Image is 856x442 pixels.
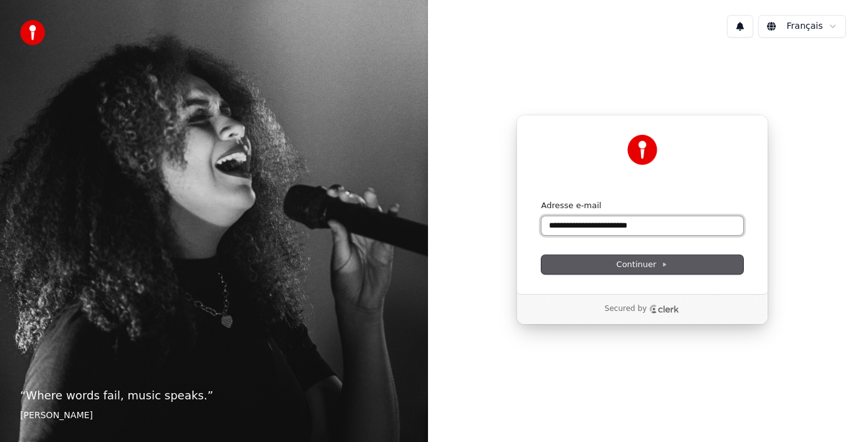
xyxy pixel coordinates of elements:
a: Clerk logo [649,305,679,313]
span: Continuer [617,259,668,270]
img: Youka [627,135,657,165]
img: youka [20,20,45,45]
p: Secured by [605,304,647,314]
p: “ Where words fail, music speaks. ” [20,387,408,404]
footer: [PERSON_NAME] [20,409,408,422]
button: Continuer [541,255,743,274]
label: Adresse e-mail [541,200,602,211]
